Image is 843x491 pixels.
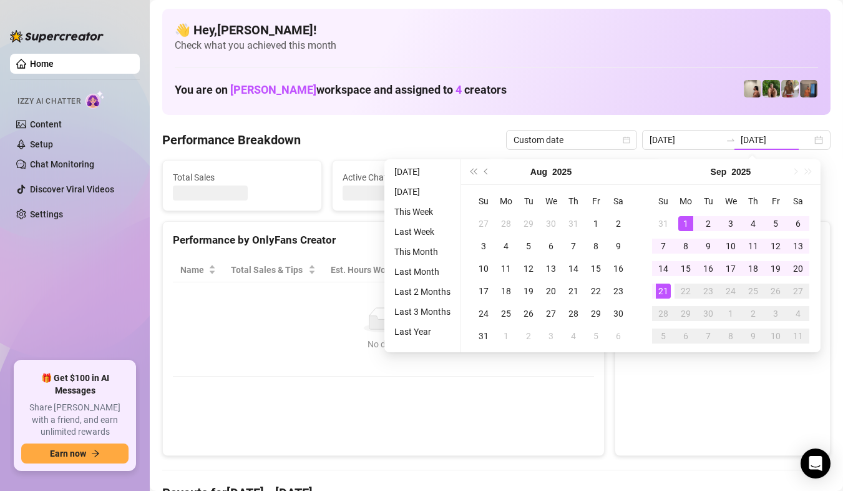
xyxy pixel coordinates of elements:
[763,80,780,97] img: Nathaniel
[21,402,129,439] span: Share [PERSON_NAME] with a friend, and earn unlimited rewards
[800,80,817,97] img: Wayne
[21,372,129,397] span: 🎁 Get $100 in AI Messages
[175,83,507,97] h1: You are on workspace and assigned to creators
[173,258,223,282] th: Name
[331,263,406,277] div: Est. Hours Worked
[230,83,316,96] span: [PERSON_NAME]
[175,21,818,39] h4: 👋 Hey, [PERSON_NAME] !
[21,444,129,464] button: Earn nowarrow-right
[180,263,206,277] span: Name
[744,80,761,97] img: Ralphy
[30,59,54,69] a: Home
[231,263,306,277] span: Total Sales & Tips
[173,232,594,249] div: Performance by OnlyFans Creator
[91,449,100,458] span: arrow-right
[85,91,105,109] img: AI Chatter
[175,39,818,52] span: Check what you achieved this month
[431,263,482,277] span: Sales / Hour
[781,80,799,97] img: Nathaniel
[625,232,820,249] div: Sales by OnlyFans Creator
[223,258,323,282] th: Total Sales & Tips
[30,159,94,169] a: Chat Monitoring
[185,337,582,351] div: No data
[508,263,577,277] span: Chat Conversion
[623,136,630,144] span: calendar
[424,258,500,282] th: Sales / Hour
[30,119,62,129] a: Content
[500,258,594,282] th: Chat Conversion
[512,171,651,184] span: Messages Sent
[17,96,80,107] span: Izzy AI Chatter
[343,171,481,184] span: Active Chats
[726,135,736,145] span: swap-right
[30,209,63,219] a: Settings
[30,184,114,194] a: Discover Viral Videos
[801,449,831,479] div: Open Intercom Messenger
[173,171,311,184] span: Total Sales
[650,133,721,147] input: Start date
[726,135,736,145] span: to
[10,30,104,42] img: logo-BBDzfeDw.svg
[50,449,86,459] span: Earn now
[514,131,630,149] span: Custom date
[456,83,462,96] span: 4
[162,131,301,149] h4: Performance Breakdown
[741,133,812,147] input: End date
[30,139,53,149] a: Setup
